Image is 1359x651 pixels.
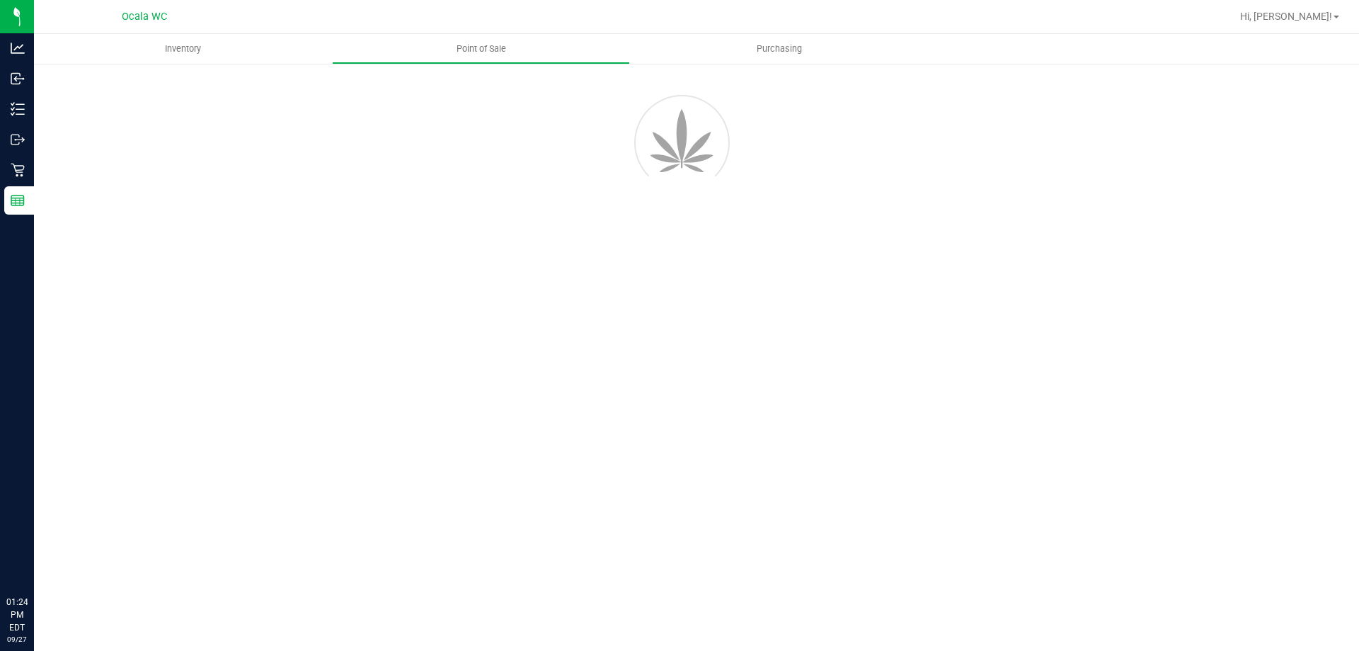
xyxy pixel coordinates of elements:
[11,132,25,147] inline-svg: Outbound
[146,43,220,55] span: Inventory
[11,72,25,86] inline-svg: Inbound
[437,43,525,55] span: Point of Sale
[738,43,821,55] span: Purchasing
[11,41,25,55] inline-svg: Analytics
[11,163,25,177] inline-svg: Retail
[332,34,630,64] a: Point of Sale
[6,634,28,645] p: 09/27
[11,193,25,208] inline-svg: Reports
[6,596,28,634] p: 01:24 PM EDT
[1240,11,1332,22] span: Hi, [PERSON_NAME]!
[630,34,928,64] a: Purchasing
[122,11,167,23] span: Ocala WC
[34,34,332,64] a: Inventory
[11,102,25,116] inline-svg: Inventory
